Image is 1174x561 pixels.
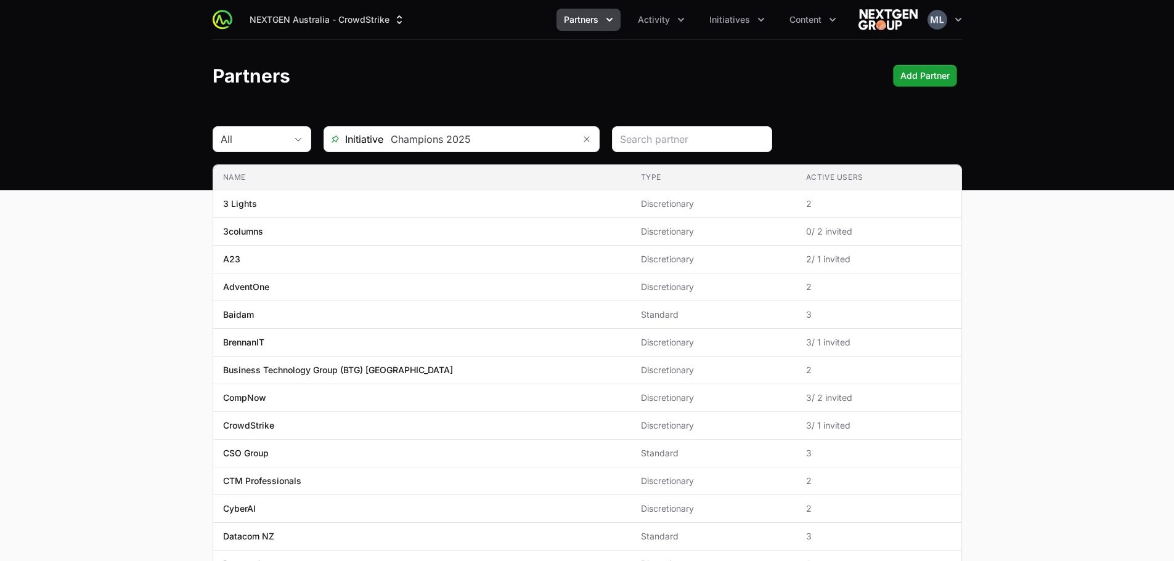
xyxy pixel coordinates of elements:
span: Discretionary [641,419,786,432]
span: 3 [806,530,952,543]
img: ActivitySource [213,10,232,30]
span: Initiatives [709,14,750,26]
div: Primary actions [893,65,957,87]
span: Discretionary [641,475,786,487]
div: Supplier switch menu [242,9,413,31]
span: Initiative [324,132,383,147]
img: Mustafa Larki [927,10,947,30]
span: Standard [641,309,786,321]
p: Business Technology Group (BTG) [GEOGRAPHIC_DATA] [223,364,453,376]
th: Active Users [796,165,961,190]
span: 2 [806,475,952,487]
button: All [213,127,311,151]
span: Discretionary [641,364,786,376]
span: Discretionary [641,336,786,349]
div: Initiatives menu [702,9,772,31]
p: Baidam [223,309,254,321]
button: NEXTGEN Australia - CrowdStrike [242,9,413,31]
img: NEXTGEN Australia [858,7,918,32]
p: Datacom NZ [223,530,274,543]
p: AdventOne [223,281,269,293]
span: Standard [641,447,786,459]
span: Add Partner [900,68,950,83]
span: 3 [806,447,952,459]
p: A23 [223,253,240,265]
p: CSO Group [223,447,269,459]
input: Search initiatives [383,127,574,151]
span: Partners [564,14,598,26]
p: 3 Lights [223,198,257,210]
div: Main navigation [232,9,844,31]
p: CompNow [223,392,266,404]
p: BrennanIT [223,336,264,349]
button: Content [782,9,844,31]
span: Content [789,14,821,26]
button: Partners [556,9,621,31]
span: Activity [638,14,670,26]
button: Initiatives [702,9,772,31]
p: CTM Professionals [223,475,301,487]
button: Remove [574,127,599,151]
p: CrowdStrike [223,419,274,432]
span: Discretionary [641,225,786,238]
th: Name [213,165,631,190]
p: 3columns [223,225,263,238]
div: Content menu [782,9,844,31]
span: Discretionary [641,253,786,265]
span: 0 / 2 invited [806,225,952,238]
span: 2 / 1 invited [806,253,952,265]
div: Activity menu [630,9,692,31]
span: Discretionary [641,281,786,293]
div: Partners menu [556,9,621,31]
th: Type [631,165,796,190]
h1: Partners [213,65,290,87]
span: 3 / 1 invited [806,419,952,432]
div: All [221,132,286,147]
button: Add Partner [893,65,957,87]
input: Search partner [620,132,764,147]
button: Activity [630,9,692,31]
span: 2 [806,364,952,376]
span: Discretionary [641,502,786,515]
span: 3 / 2 invited [806,392,952,404]
span: Discretionary [641,392,786,404]
span: 2 [806,502,952,515]
span: Discretionary [641,198,786,210]
span: Standard [641,530,786,543]
span: 3 [806,309,952,321]
span: 3 / 1 invited [806,336,952,349]
span: 2 [806,281,952,293]
span: 2 [806,198,952,210]
p: CyberAI [223,502,256,515]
